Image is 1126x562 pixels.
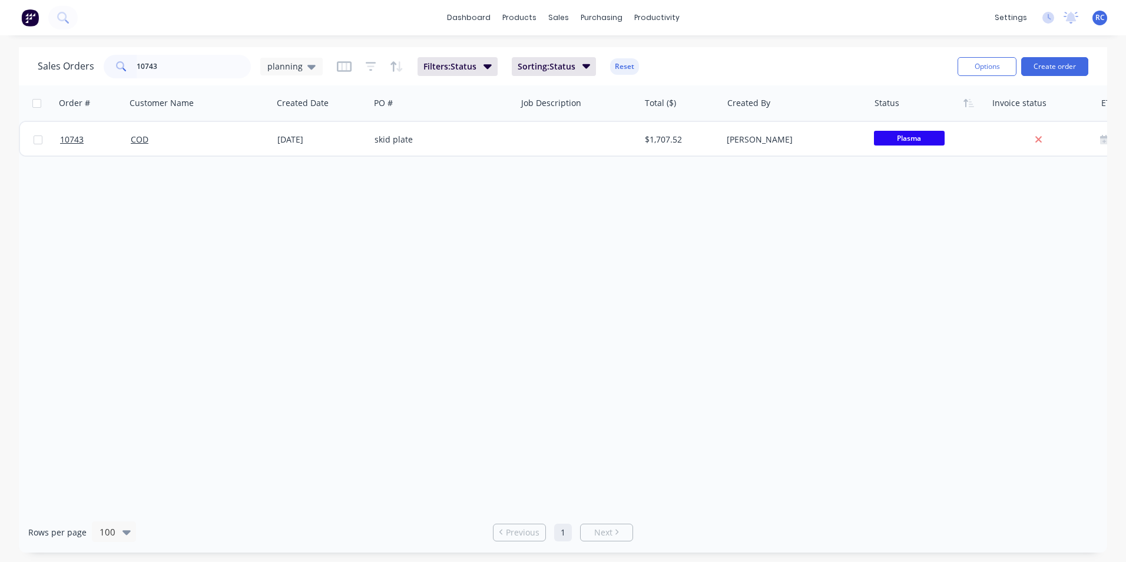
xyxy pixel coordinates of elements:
div: [PERSON_NAME] [727,134,857,146]
a: COD [131,134,148,145]
h1: Sales Orders [38,61,94,72]
button: Reset [610,58,639,75]
img: Factory [21,9,39,27]
div: [DATE] [277,134,365,146]
span: Plasma [874,131,945,146]
a: Previous page [494,527,545,538]
a: dashboard [441,9,496,27]
div: purchasing [575,9,628,27]
span: planning [267,60,303,72]
span: RC [1095,12,1105,23]
div: ETA [1101,97,1116,109]
button: Options [958,57,1016,76]
div: skid plate [375,134,505,146]
span: Rows per page [28,527,87,538]
div: Status [875,97,899,109]
div: PO # [374,97,393,109]
div: sales [542,9,575,27]
div: products [496,9,542,27]
div: Created Date [277,97,329,109]
div: $1,707.52 [645,134,714,146]
span: Next [594,527,612,538]
ul: Pagination [488,524,638,541]
button: Create order [1021,57,1088,76]
span: Filters: Status [423,61,476,72]
div: Total ($) [645,97,676,109]
div: productivity [628,9,685,27]
span: Sorting: Status [518,61,575,72]
span: Previous [506,527,539,538]
input: Search... [137,55,251,78]
button: Filters:Status [418,57,498,76]
div: Created By [727,97,770,109]
div: Job Description [521,97,581,109]
a: Page 1 is your current page [554,524,572,541]
div: Invoice status [992,97,1046,109]
div: Customer Name [130,97,194,109]
div: settings [989,9,1033,27]
a: Next page [581,527,632,538]
div: Order # [59,97,90,109]
button: Sorting:Status [512,57,597,76]
span: 10743 [60,134,84,146]
a: 10743 [60,122,131,157]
